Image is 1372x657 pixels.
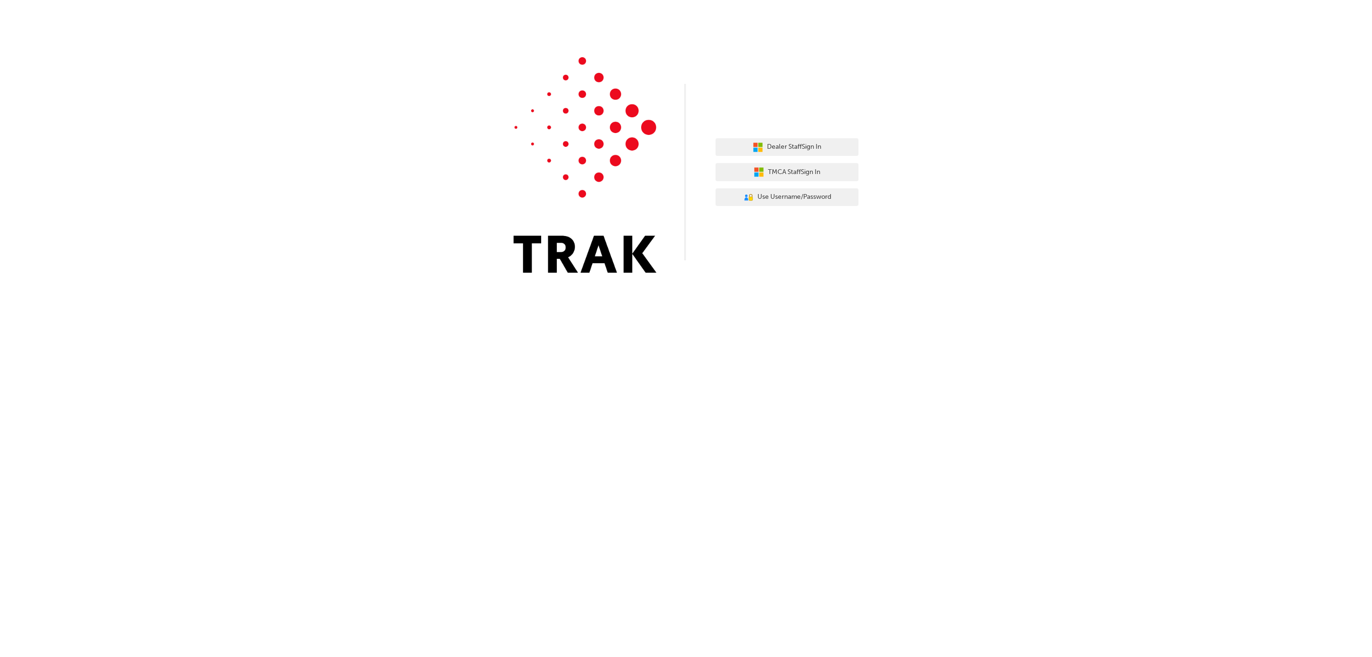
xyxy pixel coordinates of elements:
button: Dealer StaffSign In [716,138,858,156]
button: Use Username/Password [716,188,858,206]
img: Trak [514,57,656,273]
span: TMCA Staff Sign In [768,167,820,178]
button: TMCA StaffSign In [716,163,858,181]
span: Dealer Staff Sign In [767,142,821,153]
span: Use Username/Password [757,192,831,203]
